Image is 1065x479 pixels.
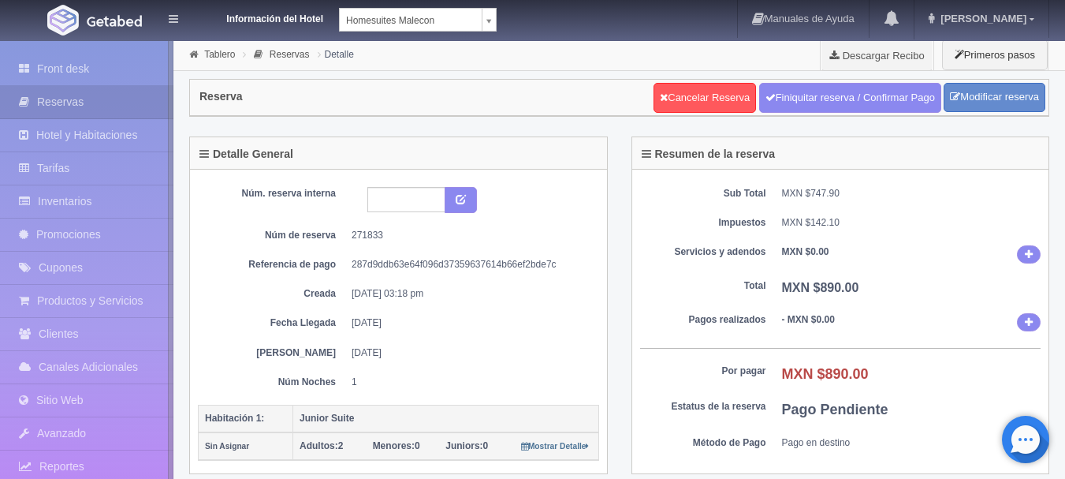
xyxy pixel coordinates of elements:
span: 2 [300,440,343,451]
a: Mostrar Detalle [521,440,590,451]
dd: 1 [352,376,587,389]
span: [PERSON_NAME] [937,13,1026,24]
dt: Núm de reserva [210,229,336,242]
a: Descargar Recibo [821,39,933,71]
dt: Método de Pago [640,436,766,450]
b: MXN $890.00 [782,366,869,382]
small: Mostrar Detalle [521,442,590,451]
dt: [PERSON_NAME] [210,346,336,360]
dt: Referencia de pago [210,258,336,271]
a: Tablero [204,49,235,60]
a: Modificar reserva [944,83,1045,112]
small: Sin Asignar [205,442,249,451]
dd: 287d9ddb63e64f096d37359637614b66ef2bde7c [352,258,587,271]
a: Homesuites Malecon [339,8,497,32]
dd: [DATE] [352,346,587,360]
button: Primeros pasos [942,39,1048,70]
dd: [DATE] [352,316,587,330]
dt: Servicios y adendos [640,245,766,259]
dt: Información del Hotel [197,8,323,26]
b: - MXN $0.00 [782,314,835,325]
dt: Núm. reserva interna [210,187,336,200]
a: Finiquitar reserva / Confirmar Pago [759,83,941,113]
strong: Adultos: [300,440,338,451]
dt: Total [640,279,766,293]
dt: Estatus de la reserva [640,400,766,414]
strong: Menores: [373,440,415,451]
dd: Pago en destino [782,436,1041,450]
dt: Fecha Llegada [210,316,336,330]
dt: Por pagar [640,365,766,378]
h4: Detalle General [199,148,293,160]
dt: Creada [210,287,336,301]
dd: MXN $747.90 [782,187,1041,200]
dd: MXN $142.10 [782,216,1041,230]
b: MXN $0.00 [782,246,829,257]
h4: Resumen de la reserva [642,148,776,160]
span: Homesuites Malecon [346,9,475,32]
dt: Sub Total [640,187,766,200]
b: MXN $890.00 [782,281,859,294]
dt: Núm Noches [210,376,336,389]
a: Reservas [270,49,310,60]
b: Habitación 1: [205,413,264,424]
li: Detalle [314,47,358,62]
img: Getabed [87,15,142,27]
b: Pago Pendiente [782,402,888,417]
dt: Pagos realizados [640,313,766,327]
dd: 271833 [352,229,587,242]
img: Getabed [47,5,79,36]
span: 0 [373,440,420,451]
dd: [DATE] 03:18 pm [352,287,587,301]
dt: Impuestos [640,216,766,230]
h4: Reserva [199,91,243,103]
strong: Juniors: [445,440,482,451]
a: Cancelar Reserva [654,83,756,113]
th: Junior Suite [293,405,599,432]
span: 0 [445,440,488,451]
